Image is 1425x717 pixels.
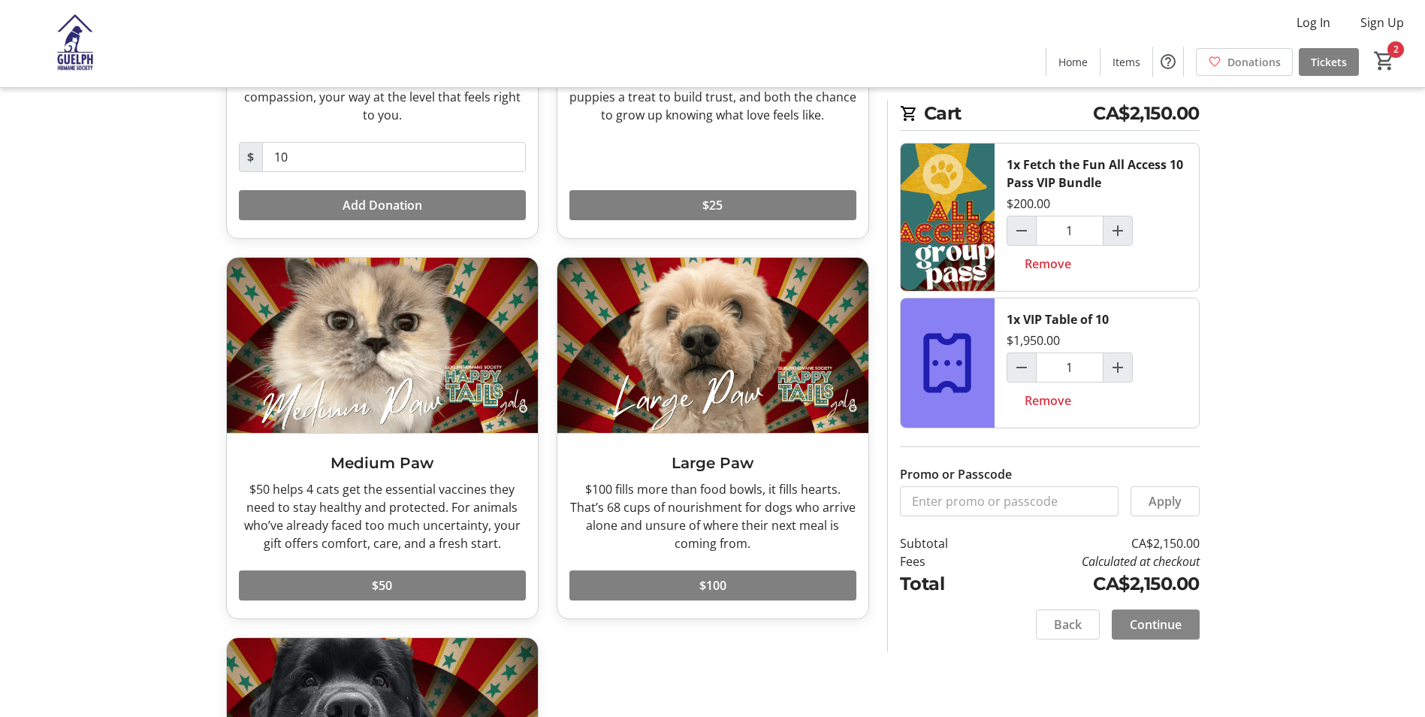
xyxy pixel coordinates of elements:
[1299,48,1359,76] a: Tickets
[1007,331,1060,349] div: $1,950.00
[1025,392,1071,410] span: Remove
[1025,255,1071,273] span: Remove
[1007,386,1089,416] button: Remove
[1149,492,1182,510] span: Apply
[1007,195,1050,213] div: $200.00
[900,465,1012,483] label: Promo or Passcode
[986,534,1199,552] td: CA$2,150.00
[1196,48,1293,76] a: Donations
[1036,610,1100,640] button: Back
[239,570,526,601] button: $50
[1036,216,1103,246] input: Fetch the Fun All Access 10 Pass VIP Bundle Quantity
[262,142,526,172] input: Donation Amount
[986,552,1199,570] td: Calculated at checkout
[901,144,995,291] img: Fetch the Fun All Access 10 Pass VIP Bundle
[1046,48,1100,76] a: Home
[1007,353,1036,382] button: Decrement by one
[227,258,538,433] img: Medium Paw
[239,70,526,124] div: Your gift becomes part of their story. Your compassion, your way at the level that feels right to...
[900,100,1200,131] h2: Cart
[699,576,726,594] span: $100
[1227,54,1281,70] span: Donations
[900,534,987,552] td: Subtotal
[9,6,143,81] img: Guelph Humane Society 's Logo
[1112,610,1200,640] button: Continue
[1348,11,1416,35] button: Sign Up
[557,258,868,433] img: Large Paw
[239,142,263,172] span: $
[1036,352,1103,383] input: VIP Table of 10 Quantity
[1371,47,1398,74] button: Cart
[569,570,856,601] button: $100
[569,452,856,474] h3: Large Paw
[1153,47,1183,77] button: Help
[900,486,1119,516] input: Enter promo or passcode
[1297,14,1330,32] span: Log In
[569,190,856,220] button: $25
[239,480,526,552] div: $50 helps 4 cats get the essential vaccines they need to stay healthy and protected. For animals ...
[1058,54,1088,70] span: Home
[1113,54,1140,70] span: Items
[702,196,723,214] span: $25
[1103,353,1132,382] button: Increment by one
[1007,156,1187,192] div: 1x Fetch the Fun All Access 10 Pass VIP Bundle
[569,70,856,124] div: $25 gives curious kittens a toy to chase, shy puppies a treat to build trust, and both the chance...
[239,190,526,220] button: Add Donation
[1007,249,1089,279] button: Remove
[1311,54,1347,70] span: Tickets
[372,576,392,594] span: $50
[1007,216,1036,245] button: Decrement by one
[1131,486,1200,516] button: Apply
[1360,14,1404,32] span: Sign Up
[1054,616,1082,634] span: Back
[900,570,987,597] td: Total
[1007,310,1109,328] div: 1x VIP Table of 10
[1285,11,1342,35] button: Log In
[343,196,422,214] span: Add Donation
[1093,100,1200,127] span: CA$2,150.00
[1130,616,1182,634] span: Continue
[569,480,856,552] div: $100 fills more than food bowls, it fills hearts. That’s 68 cups of nourishment for dogs who arri...
[1100,48,1152,76] a: Items
[1103,216,1132,245] button: Increment by one
[239,452,526,474] h3: Medium Paw
[900,552,987,570] td: Fees
[986,570,1199,597] td: CA$2,150.00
